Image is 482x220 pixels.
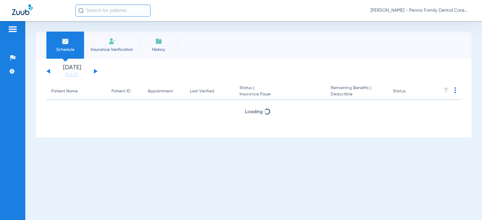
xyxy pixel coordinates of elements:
img: hamburger-icon [8,26,17,33]
th: Status | [235,83,326,100]
div: Patient ID [111,88,130,95]
div: Appointment [148,88,173,95]
img: Manual Insurance Verification [108,38,116,45]
span: [PERSON_NAME] - Peoria Family Dental Care [371,8,470,14]
img: filter.svg [443,87,449,93]
div: Last Verified [190,88,214,95]
span: Deductible [331,91,383,98]
th: Status [388,83,429,100]
img: Zuub Logo [12,5,33,15]
img: Search Icon [78,8,84,13]
span: History [144,47,173,53]
div: Appointment [148,88,180,95]
img: History [155,38,162,45]
span: Insurance Payer [239,91,321,98]
span: Schedule [51,47,80,53]
span: Loading [245,110,263,114]
div: Patient Name [51,88,78,95]
div: Patient ID [111,88,138,95]
span: Insurance Verification [89,47,135,53]
th: Remaining Benefits | [326,83,388,100]
a: [DATE] [54,72,90,78]
img: Schedule [62,38,69,45]
div: Patient Name [51,88,102,95]
img: group-dot-blue.svg [454,87,456,93]
li: [DATE] [54,65,90,78]
input: Search for patients [75,5,151,17]
div: Last Verified [190,88,230,95]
